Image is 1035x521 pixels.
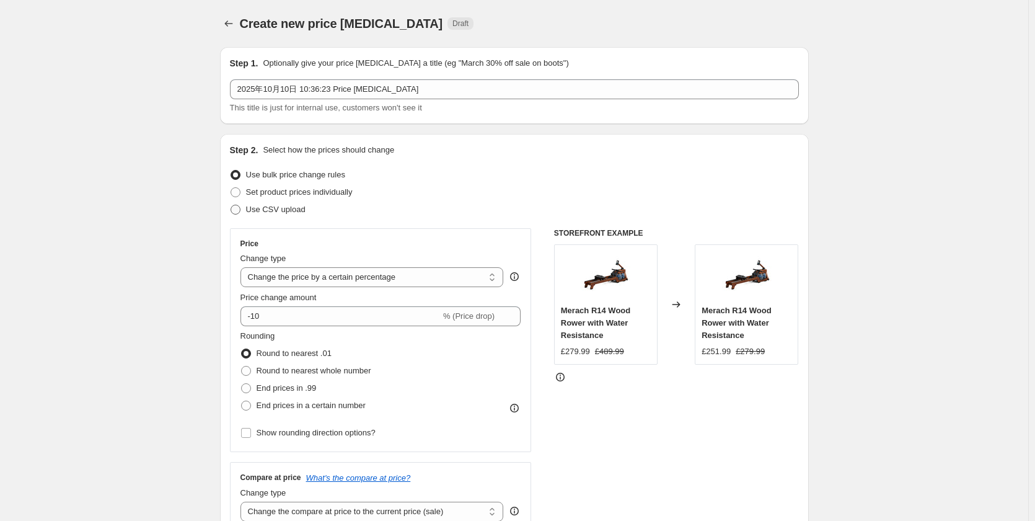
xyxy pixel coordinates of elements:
input: -15 [240,306,441,326]
span: Round to nearest .01 [257,349,332,358]
img: merach_r14_wooden_rowing_machine_80x.jpg [581,251,630,301]
span: Draft [452,19,469,29]
span: Use bulk price change rules [246,170,345,179]
div: help [508,270,521,283]
span: End prices in .99 [257,383,317,393]
p: Optionally give your price [MEDICAL_DATA] a title (eg "March 30% off sale on boots") [263,57,568,69]
span: Show rounding direction options? [257,428,376,437]
img: merach_r14_wooden_rowing_machine_80x.jpg [722,251,772,301]
h3: Price [240,239,258,249]
h6: STOREFRONT EXAMPLE [554,228,799,238]
strike: £489.99 [595,345,624,358]
p: Select how the prices should change [263,144,394,156]
span: % (Price drop) [443,311,495,321]
span: Merach R14 Wood Rower with Water Resistance [561,306,630,340]
div: £251.99 [702,345,731,358]
button: Price change jobs [220,15,237,32]
h3: Compare at price [240,473,301,483]
span: Use CSV upload [246,205,306,214]
span: Change type [240,254,286,263]
button: What's the compare at price? [306,473,411,483]
h2: Step 1. [230,57,258,69]
div: help [508,505,521,517]
span: Rounding [240,331,275,341]
span: Merach R14 Wood Rower with Water Resistance [702,306,771,340]
span: Create new price [MEDICAL_DATA] [240,17,443,30]
span: End prices in a certain number [257,401,366,410]
span: Set product prices individually [246,187,353,197]
h2: Step 2. [230,144,258,156]
span: Change type [240,488,286,497]
strike: £279.99 [736,345,765,358]
span: This title is just for internal use, customers won't see it [230,103,422,112]
span: Price change amount [240,293,317,302]
div: £279.99 [561,345,590,358]
span: Round to nearest whole number [257,366,371,375]
input: 30% off holiday sale [230,79,799,99]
